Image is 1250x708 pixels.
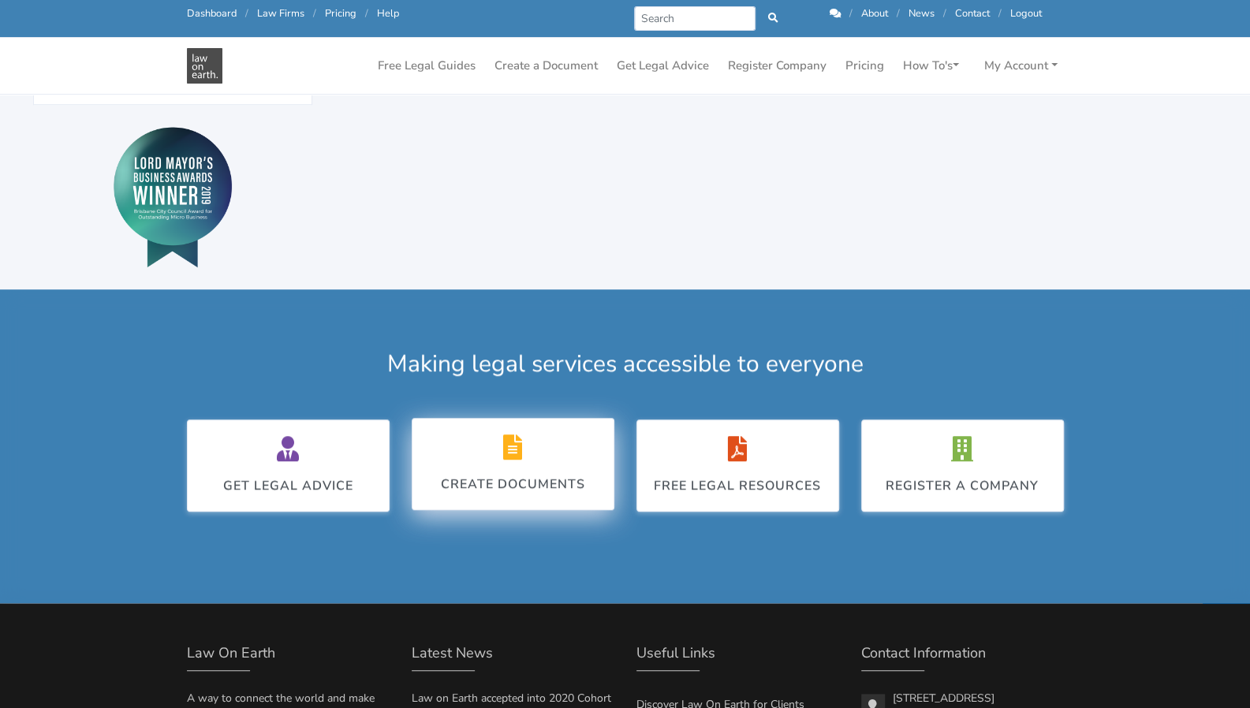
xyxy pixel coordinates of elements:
[886,476,1039,495] div: Register a Company
[187,419,390,512] a: Get Legal Advice
[654,476,821,495] div: Free legal resources
[441,475,585,494] div: Create Documents
[861,419,1064,512] a: Register a Company
[245,6,248,20] span: /
[325,6,356,20] a: Pricing
[377,6,399,20] a: Help
[223,476,353,495] div: Get Legal Advice
[412,418,614,510] a: Create Documents
[861,6,888,20] a: About
[488,50,604,81] a: Create a Document
[187,48,222,84] img: Law On Earth
[861,641,1064,671] div: Contact Information
[722,50,833,81] a: Register Company
[998,6,1002,20] span: /
[636,641,839,671] div: Useful Links
[1010,6,1042,20] a: Logout
[610,50,715,81] a: Get Legal Advice
[636,419,839,512] a: Free legal resources
[187,641,390,671] div: Law On Earth
[114,127,232,267] img: Lord Mayor's Award 2019
[839,50,890,81] a: Pricing
[978,50,1064,81] a: My Account
[897,6,900,20] span: /
[909,6,935,20] a: News
[943,6,946,20] span: /
[412,641,614,671] div: Latest News
[849,6,853,20] span: /
[371,50,482,81] a: Free Legal Guides
[955,6,990,20] a: Contact
[634,6,756,31] input: Search
[897,50,965,81] a: How To's
[365,6,368,20] span: /
[176,346,1075,382] div: Making legal services accessible to everyone
[313,6,316,20] span: /
[257,6,304,20] a: Law Firms
[187,6,237,20] a: Dashboard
